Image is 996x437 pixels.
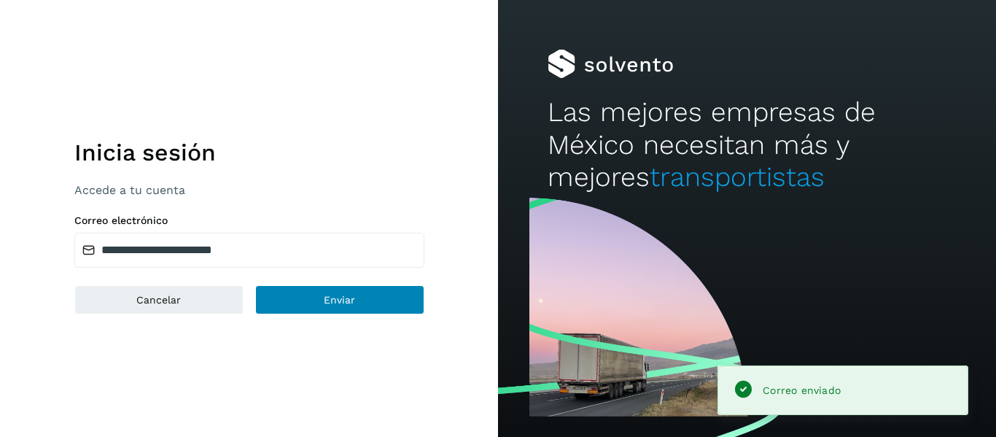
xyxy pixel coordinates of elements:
span: Cancelar [136,295,181,305]
span: transportistas [650,161,825,193]
button: Enviar [255,285,424,314]
h1: Inicia sesión [74,139,424,166]
h2: Las mejores empresas de México necesitan más y mejores [548,96,946,193]
span: Correo enviado [763,384,841,396]
span: Enviar [324,295,355,305]
label: Correo electrónico [74,214,424,227]
button: Cancelar [74,285,244,314]
p: Accede a tu cuenta [74,183,424,197]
